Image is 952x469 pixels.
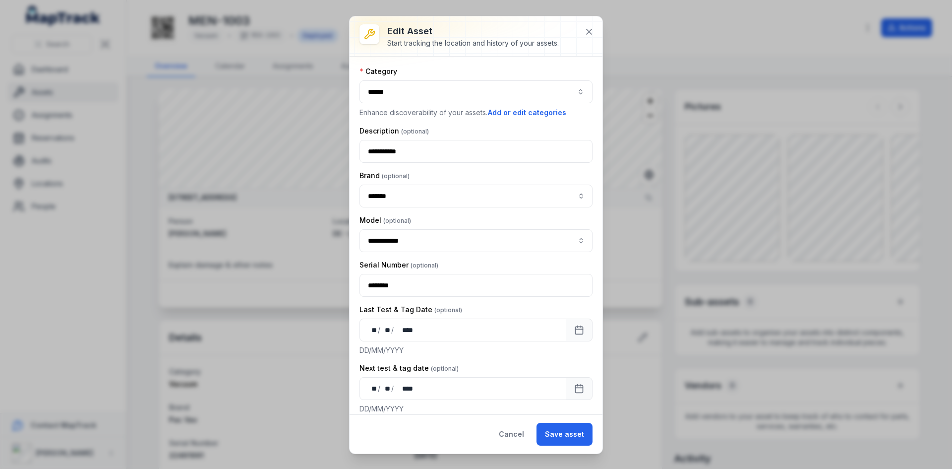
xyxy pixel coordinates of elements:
div: year, [395,325,414,335]
button: Calendar [566,319,593,341]
label: Model [359,215,411,225]
button: Add or edit categories [487,107,567,118]
button: Cancel [490,423,533,446]
h3: Edit asset [387,24,559,38]
label: Description [359,126,429,136]
p: Enhance discoverability of your assets. [359,107,593,118]
button: Calendar [566,377,593,400]
div: / [378,384,381,394]
label: Serial Number [359,260,438,270]
div: month, [381,325,391,335]
label: Next test & tag date [359,363,459,373]
div: day, [368,384,378,394]
button: Save asset [536,423,593,446]
div: month, [381,384,391,394]
input: asset-edit:cf[ae11ba15-1579-4ecc-996c-910ebae4e155]-label [359,229,593,252]
div: / [378,325,381,335]
div: day, [368,325,378,335]
div: / [391,384,395,394]
div: / [391,325,395,335]
p: DD/MM/YYYY [359,345,593,355]
label: Brand [359,171,410,181]
input: asset-edit:cf[95398f92-8612-421e-aded-2a99c5a8da30]-label [359,185,593,207]
div: Start tracking the location and history of your assets. [387,38,559,48]
label: Category [359,67,397,76]
label: Last Test & Tag Date [359,305,462,315]
div: year, [395,384,414,394]
p: DD/MM/YYYY [359,404,593,414]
